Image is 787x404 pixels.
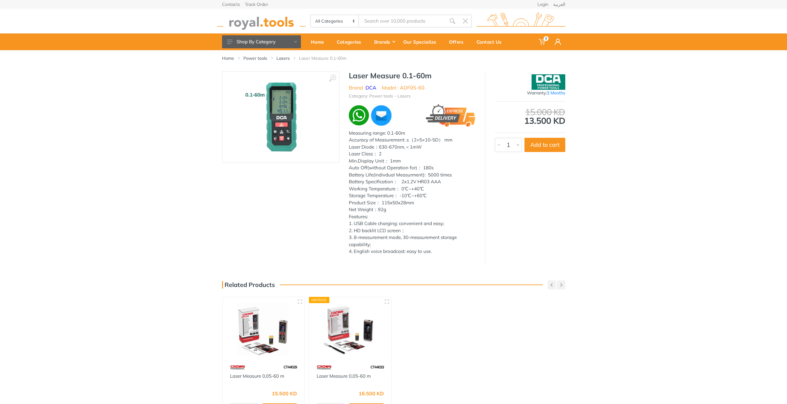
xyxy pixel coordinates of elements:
a: DCA [366,85,376,91]
div: Product Size： 115x50x28mm [349,199,476,206]
span: CT44033 [370,365,384,369]
div: Measuring range: 0.1-60m [349,130,476,137]
li: Brand : [349,84,376,91]
div: Offers [445,35,472,48]
a: Laser Measure 0,05-60 m [317,373,371,379]
select: Category [311,15,359,27]
div: Laser Diode：630-670nm,＜1mW [349,144,476,151]
div: Contact Us [472,35,510,48]
img: DCA [532,74,565,90]
a: Categories [332,33,370,50]
div: Accuracy of Measurement: ±（2+5×10-5D） mm [349,137,476,144]
div: 2. HD backlit LCD screen； [349,227,476,234]
h3: Related Products [222,281,275,289]
img: royal.tools Logo [217,13,306,30]
div: Laser Class： 2 [349,150,476,158]
div: Working Temperature： 0℃~+40℃ [349,185,476,193]
img: Royal Tools - Laser Measure 0.1-60m [242,78,320,156]
a: Our Specialize [399,33,445,50]
a: Home [306,33,332,50]
div: 13.500 KD [495,108,565,125]
div: Our Specialize [399,35,445,48]
a: Track Order [245,2,268,7]
div: Storage Temperature： -10℃~+60℃ [349,192,476,199]
div: 16.500 KD [359,391,384,396]
span: 3 Months [547,90,565,96]
a: Login [537,2,548,7]
img: ma.webp [370,104,392,127]
a: العربية [553,2,565,7]
a: 0 [535,33,550,50]
button: Shop By Category [222,35,301,48]
img: Royal Tools - Laser Measure 0,05-60 m [315,303,386,356]
img: express.png [426,104,475,127]
li: Category: Power tools - Lasers [349,93,411,99]
span: 0 [544,36,549,41]
div: Warranty: [495,90,565,96]
div: 15.000 KD [495,108,565,116]
a: Laser Measure 0,05-60 m [230,373,284,379]
div: Categories [332,35,370,48]
a: Offers [445,33,472,50]
div: Battery Life(indivdual Measurment): 5000 times [349,172,476,179]
img: Royal Tools - Laser Measure 0,05-60 m [228,303,299,356]
div: 1. USB Cable charging: convenient and easy; [349,220,476,227]
span: CT44029 [284,365,297,369]
a: Home [222,55,234,61]
img: 75.webp [230,362,245,373]
nav: breadcrumb [222,55,565,61]
li: Laser Measure 0.1-60m [299,55,356,61]
li: Model : ADF05-60 [382,84,425,91]
a: Contact Us [472,33,510,50]
img: royal.tools Logo [477,13,565,30]
div: 15.500 KD [272,391,297,396]
a: Power tools [243,55,267,61]
img: 75.webp [317,362,331,373]
div: Brands [370,35,399,48]
div: Express [309,297,329,303]
div: 4. English voice broadcast: easy to use. [349,248,476,255]
h1: Laser Measure 0.1-60m [349,71,476,80]
div: Min.Display Unit： 1mm [349,158,476,165]
a: Contacts [222,2,240,7]
div: Battery Specification： 2x1.2V HR03 AAA [349,178,476,185]
div: Net Weight：92g Features: [349,206,476,255]
div: Auto Off(without Operation for)： 180s [349,164,476,172]
img: wa.webp [349,105,369,125]
div: Home [306,35,332,48]
input: Site search [359,15,446,28]
div: 3. 8-measurement mode, 30-measurement storage capability; [349,234,476,248]
a: Lasers [276,55,290,61]
button: Add to cart [524,138,565,152]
